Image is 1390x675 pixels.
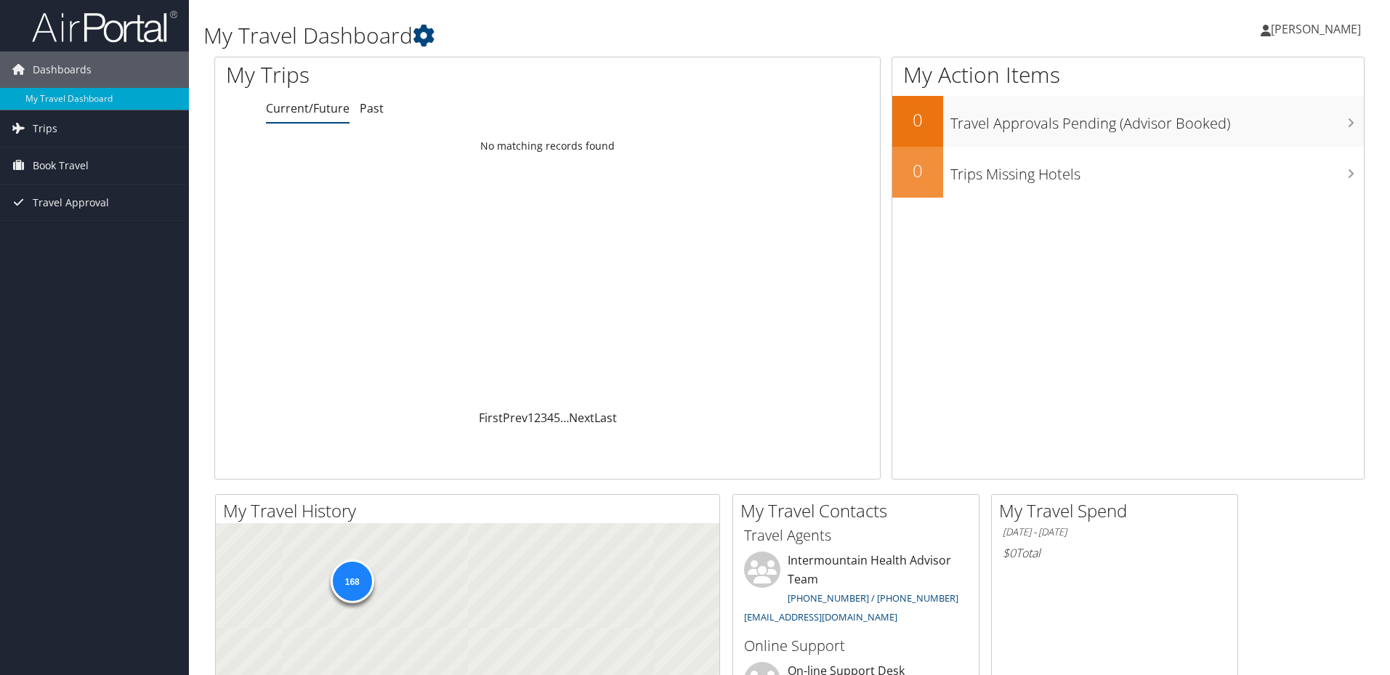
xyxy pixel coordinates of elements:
img: airportal-logo.png [32,9,177,44]
div: 168 [330,559,373,603]
li: Intermountain Health Advisor Team [737,551,975,629]
a: 1 [528,410,534,426]
a: Prev [503,410,528,426]
td: No matching records found [215,133,880,159]
a: 3 [541,410,547,426]
span: Travel Approval [33,185,109,221]
h3: Travel Agents [744,525,968,546]
a: Next [569,410,594,426]
h1: My Action Items [892,60,1364,90]
h6: [DATE] - [DATE] [1003,525,1227,539]
h3: Travel Approvals Pending (Advisor Booked) [950,106,1364,134]
h2: 0 [892,108,943,132]
a: 2 [534,410,541,426]
span: [PERSON_NAME] [1271,21,1361,37]
h2: My Travel Spend [999,498,1237,523]
h1: My Trips [226,60,592,90]
a: First [479,410,503,426]
span: Trips [33,110,57,147]
h1: My Travel Dashboard [203,20,985,51]
a: Past [360,100,384,116]
h2: My Travel History [223,498,719,523]
h2: 0 [892,158,943,183]
h3: Online Support [744,636,968,656]
span: Dashboards [33,52,92,88]
span: … [560,410,569,426]
a: [PHONE_NUMBER] / [PHONE_NUMBER] [788,591,958,605]
h2: My Travel Contacts [740,498,979,523]
a: 5 [554,410,560,426]
span: $0 [1003,545,1016,561]
a: [PERSON_NAME] [1261,7,1375,51]
a: Last [594,410,617,426]
span: Book Travel [33,147,89,184]
a: 0Travel Approvals Pending (Advisor Booked) [892,96,1364,147]
a: Current/Future [266,100,349,116]
a: 0Trips Missing Hotels [892,147,1364,198]
h3: Trips Missing Hotels [950,157,1364,185]
h6: Total [1003,545,1227,561]
a: [EMAIL_ADDRESS][DOMAIN_NAME] [744,610,897,623]
a: 4 [547,410,554,426]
